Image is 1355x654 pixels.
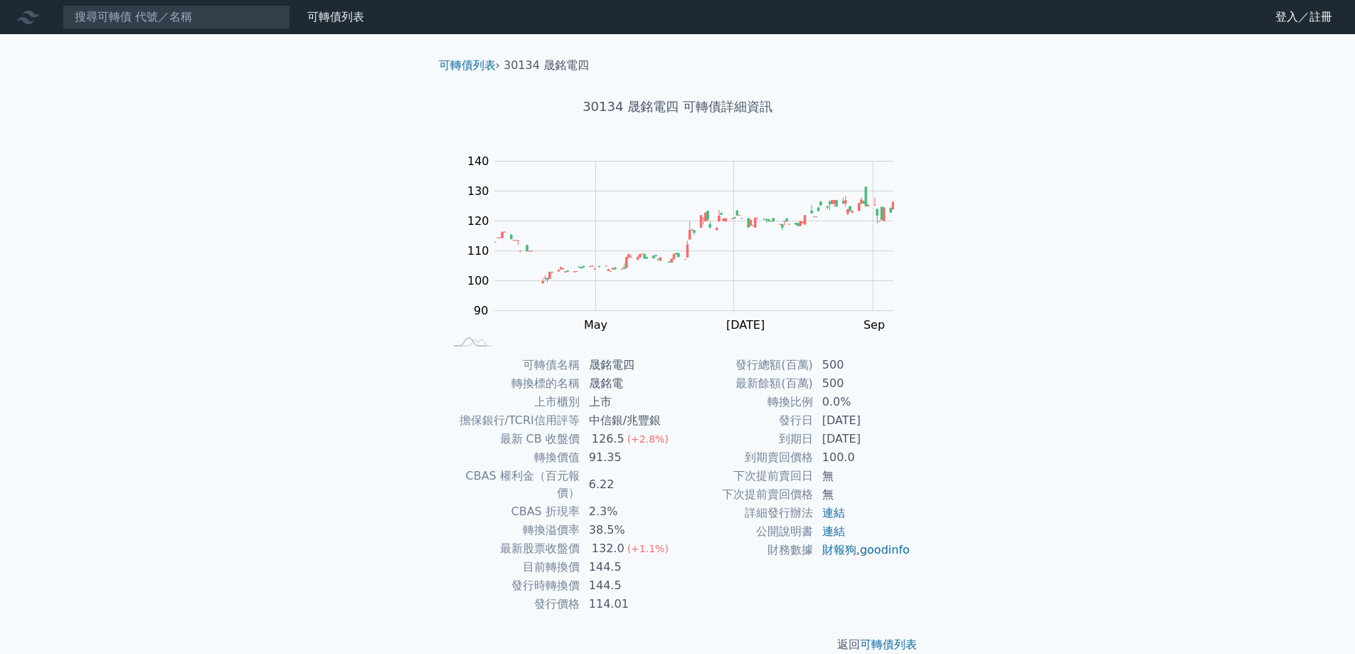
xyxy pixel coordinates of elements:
[445,539,580,558] td: 最新股票收盤價
[580,393,678,411] td: 上市
[580,448,678,467] td: 91.35
[678,485,814,504] td: 下次提前賣回價格
[822,524,845,538] a: 連結
[445,430,580,448] td: 最新 CB 收盤價
[467,274,489,288] tspan: 100
[439,58,496,72] a: 可轉債列表
[580,374,678,393] td: 晟銘電
[678,393,814,411] td: 轉換比例
[439,57,500,74] li: ›
[580,595,678,613] td: 114.01
[860,543,910,557] a: goodinfo
[814,374,911,393] td: 500
[580,558,678,576] td: 144.5
[580,356,678,374] td: 晟銘電四
[860,638,917,651] a: 可轉債列表
[427,636,928,653] p: 返回
[1264,6,1344,28] a: 登入／註冊
[445,448,580,467] td: 轉換價值
[427,97,928,117] h1: 30134 晟銘電四 可轉債詳細資訊
[580,576,678,595] td: 144.5
[307,10,364,23] a: 可轉債列表
[864,318,885,332] tspan: Sep
[445,411,580,430] td: 擔保銀行/TCRI信用評等
[814,541,911,559] td: ,
[814,448,911,467] td: 100.0
[814,411,911,430] td: [DATE]
[678,411,814,430] td: 發行日
[580,467,678,502] td: 6.22
[678,522,814,541] td: 公開說明書
[460,154,915,361] g: Chart
[445,356,580,374] td: 可轉債名稱
[580,411,678,430] td: 中信銀/兆豐銀
[814,430,911,448] td: [DATE]
[467,154,489,168] tspan: 140
[580,502,678,521] td: 2.3%
[445,558,580,576] td: 目前轉換價
[467,244,489,258] tspan: 110
[445,374,580,393] td: 轉換標的名稱
[678,448,814,467] td: 到期賣回價格
[63,5,290,29] input: 搜尋可轉債 代號／名稱
[504,57,589,74] li: 30134 晟銘電四
[467,214,489,228] tspan: 120
[445,502,580,521] td: CBAS 折現率
[627,433,669,445] span: (+2.8%)
[445,521,580,539] td: 轉換溢價率
[589,540,627,557] div: 132.0
[580,521,678,539] td: 38.5%
[589,431,627,448] div: 126.5
[678,504,814,522] td: 詳細發行辦法
[445,576,580,595] td: 發行時轉換價
[822,543,856,557] a: 財報狗
[678,430,814,448] td: 到期日
[678,467,814,485] td: 下次提前賣回日
[474,304,488,317] tspan: 90
[814,485,911,504] td: 無
[467,184,489,198] tspan: 130
[627,543,669,554] span: (+1.1%)
[814,393,911,411] td: 0.0%
[678,541,814,559] td: 財務數據
[814,467,911,485] td: 無
[678,374,814,393] td: 最新餘額(百萬)
[726,318,765,332] tspan: [DATE]
[445,467,580,502] td: CBAS 權利金（百元報價）
[814,356,911,374] td: 500
[584,318,607,332] tspan: May
[678,356,814,374] td: 發行總額(百萬)
[822,506,845,519] a: 連結
[445,595,580,613] td: 發行價格
[445,393,580,411] td: 上市櫃別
